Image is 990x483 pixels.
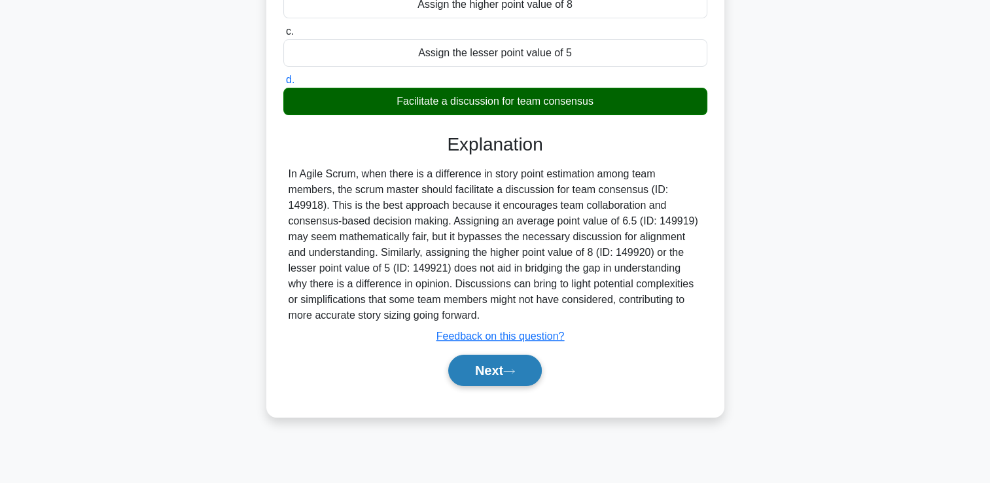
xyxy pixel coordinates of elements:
span: d. [286,74,294,85]
a: Feedback on this question? [436,331,565,342]
div: Assign the lesser point value of 5 [283,39,707,67]
button: Next [448,355,542,386]
span: c. [286,26,294,37]
div: In Agile Scrum, when there is a difference in story point estimation among team members, the scru... [289,166,702,323]
div: Facilitate a discussion for team consensus [283,88,707,115]
h3: Explanation [291,134,699,156]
